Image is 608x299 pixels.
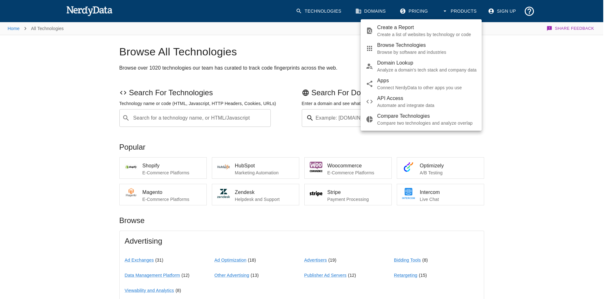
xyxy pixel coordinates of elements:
[377,49,477,55] p: Browse by software and industries
[377,120,477,126] p: Compare two technologies and analyze overlap
[377,59,477,67] span: Domain Lookup
[377,67,477,73] p: Analyze a domain's tech stack and company data
[377,84,477,91] p: Connect NerdyData to other apps you use
[377,31,477,38] p: Create a list of websites by technology or code
[377,112,477,120] span: Compare Technologies
[377,24,477,31] span: Create a Report
[377,95,477,102] span: API Access
[377,41,477,49] span: Browse Technologies
[377,102,477,109] p: Automate and integrate data
[377,77,477,84] span: Apps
